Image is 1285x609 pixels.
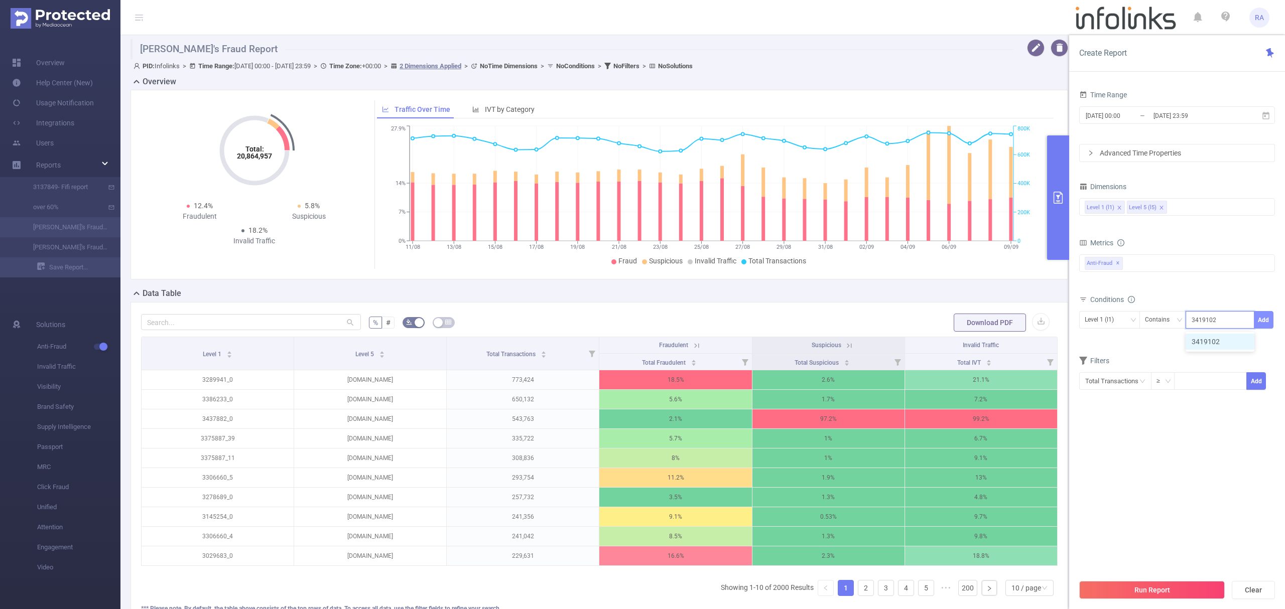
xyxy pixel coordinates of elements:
i: icon: info-circle [1128,296,1135,303]
span: Invalid Traffic [37,357,120,377]
p: [DOMAIN_NAME] [294,488,446,507]
i: icon: down [1042,585,1048,592]
span: Supply Intelligence [37,417,120,437]
tspan: 13/08 [446,244,461,250]
b: PID: [143,62,155,70]
a: [PERSON_NAME]'s Fraud Report [20,217,108,237]
div: icon: rightAdvanced Time Properties [1080,144,1274,162]
p: 97.2% [752,409,905,428]
tspan: 7% [399,209,406,216]
span: Suspicious [649,257,683,265]
p: 1% [752,448,905,468]
span: > [595,62,604,70]
tspan: 25/08 [694,244,708,250]
span: Infolinks [DATE] 00:00 - [DATE] 23:59 +00:00 [134,62,693,70]
p: [DOMAIN_NAME] [294,390,446,409]
p: 1.7% [752,390,905,409]
span: Click Fraud [37,477,120,497]
i: icon: user [134,63,143,69]
img: Protected Media [11,8,110,29]
span: > [639,62,649,70]
tspan: 15/08 [487,244,502,250]
p: 5.6% [599,390,751,409]
div: Level 1 (l1) [1085,312,1121,328]
p: 9.1% [599,507,751,526]
i: icon: caret-up [379,350,385,353]
span: Total IVT [957,359,982,366]
span: > [538,62,547,70]
tspan: 20,864,957 [237,152,272,160]
li: 3419102 [1186,334,1254,350]
p: 3.5% [599,488,751,507]
p: 543,763 [447,409,599,428]
i: icon: right [1088,150,1094,156]
p: 773,424 [447,370,599,389]
span: > [461,62,471,70]
p: 16.6% [599,546,751,565]
li: 3 [878,580,894,596]
p: 18.8% [905,546,1057,565]
p: 1% [752,429,905,448]
a: 3 [878,580,893,595]
tspan: 200K [1017,209,1030,216]
p: 18.5% [599,370,751,389]
div: Sort [226,350,232,356]
p: 241,042 [447,527,599,546]
span: Passport [37,437,120,457]
i: icon: table [445,319,451,325]
i: icon: caret-up [227,350,232,353]
a: 3137849- Fifi report [20,177,108,197]
a: Usage Notification [12,93,94,113]
span: Fraudulent [659,342,688,349]
li: Level 1 (l1) [1085,201,1125,214]
tspan: 17/08 [529,244,544,250]
i: icon: caret-down [541,354,547,357]
span: Total Transactions [748,257,806,265]
tspan: 02/09 [859,244,873,250]
i: icon: caret-down [379,354,385,357]
p: [DOMAIN_NAME] [294,468,446,487]
button: Add [1254,311,1273,329]
p: [DOMAIN_NAME] [294,370,446,389]
p: 3437882_0 [142,409,294,428]
i: icon: close [1117,205,1122,211]
span: Visibility [37,377,120,397]
i: icon: info-circle [1117,239,1124,246]
p: 9.8% [905,527,1057,546]
span: Fraud [618,257,637,265]
i: icon: caret-up [844,358,849,361]
div: Sort [541,350,547,356]
tspan: 21/08 [611,244,626,250]
p: [DOMAIN_NAME] [294,429,446,448]
a: [PERSON_NAME]'s Fraud Report with Host (site) [20,237,108,257]
span: Invalid Traffic [695,257,736,265]
p: [DOMAIN_NAME] [294,546,446,565]
div: Sort [844,358,850,364]
div: 10 / page [1011,580,1041,595]
span: Video [37,557,120,577]
span: > [180,62,189,70]
tspan: 0 [1017,238,1020,244]
p: 7.2% [905,390,1057,409]
button: Add [1246,372,1266,390]
p: 3278689_0 [142,488,294,507]
p: 3306660_5 [142,468,294,487]
div: Fraudulent [145,211,254,222]
p: [DOMAIN_NAME] [294,448,446,468]
tspan: 0% [399,238,406,244]
i: icon: bg-colors [406,319,412,325]
tspan: 400K [1017,181,1030,187]
p: 21.1% [905,370,1057,389]
i: icon: caret-up [541,350,547,353]
div: Sort [691,358,697,364]
span: Level 5 [355,351,375,358]
p: 3145254_0 [142,507,294,526]
p: 1.9% [752,468,905,487]
b: No Conditions [556,62,595,70]
span: 18.2% [248,226,268,234]
tspan: 09/09 [1003,244,1018,250]
div: Suspicious [254,211,364,222]
input: End date [1152,109,1234,122]
span: Suspicious [812,342,841,349]
div: Level 5 (l5) [1129,201,1156,214]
